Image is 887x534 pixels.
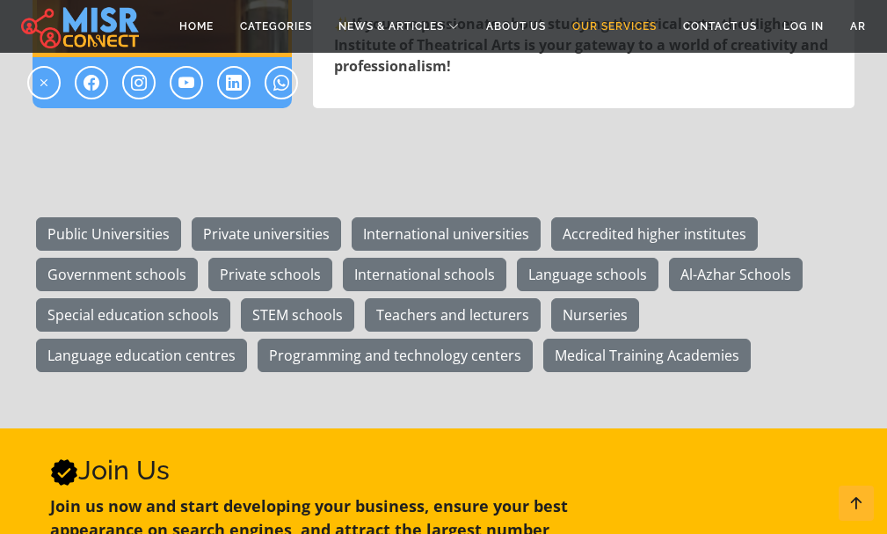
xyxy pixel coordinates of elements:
[517,258,658,291] a: Language schools
[352,217,541,251] a: International universities
[36,339,247,372] a: Language education centres
[473,10,559,43] a: About Us
[365,298,541,332] a: Teachers and lecturers
[670,10,770,43] a: Contact Us
[166,10,227,43] a: Home
[50,455,568,486] h2: Join Us
[343,258,506,291] a: International schools
[543,339,751,372] a: Medical Training Academies
[241,298,354,332] a: STEM schools
[325,10,473,43] a: News & Articles
[227,10,325,43] a: Categories
[50,458,78,486] svg: Verified account
[559,10,670,43] a: Our Services
[837,10,879,43] a: AR
[36,298,230,332] a: Special education schools
[208,258,332,291] a: Private schools
[258,339,533,372] a: Programming and technology centers
[551,217,758,251] a: Accredited higher institutes
[338,18,444,34] span: News & Articles
[669,258,803,291] a: Al-Azhar Schools
[21,4,139,48] img: main.misr_connect
[36,217,181,251] a: Public Universities
[551,298,639,332] a: Nurseries
[770,10,837,43] a: Log in
[192,217,341,251] a: Private universities
[36,258,198,291] a: Government schools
